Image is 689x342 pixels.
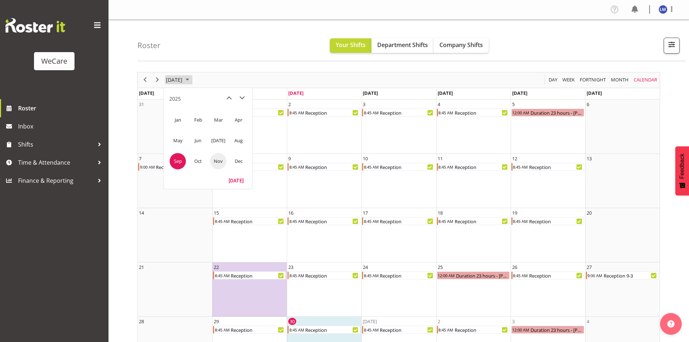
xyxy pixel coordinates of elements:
[587,101,589,108] div: 6
[437,163,510,171] div: Reception Begin From Thursday, September 11, 2025 at 8:45:00 AM GMT+12:00 Ends At Thursday, Septe...
[513,272,528,279] div: 8:45 AM
[511,109,584,117] div: Duration 23 hours - Lainie Montgomery Begin From Friday, September 5, 2025 at 12:00:00 AM GMT+12:...
[138,163,211,171] div: Reception 9-3 Begin From Sunday, September 7, 2025 at 9:00:00 AM GMT+12:00 Ends At Sunday, Septem...
[139,101,144,108] div: 31
[379,326,434,333] div: Reception
[512,90,527,96] span: [DATE]
[455,272,509,279] div: Duration 23 hours - [PERSON_NAME]
[511,326,584,334] div: Duration 23 hours - Lainie Montgomery Begin From Friday, October 3, 2025 at 12:00:00 AM GMT+13:00...
[513,218,528,225] div: 8:45 AM
[361,208,436,262] td: Wednesday, September 17, 2025
[379,163,434,170] div: Reception
[230,132,247,149] span: Aug
[363,218,379,225] div: 8:45 AM
[528,272,584,279] div: Reception
[289,163,305,170] div: 8:45 AM
[437,271,510,279] div: Duration 23 hours - Lainie Montgomery Begin From Thursday, September 25, 2025 at 12:00:00 AM GMT+...
[210,132,226,149] span: [DATE]
[214,272,230,279] div: 8:45 AM
[155,163,210,170] div: Reception 9-3
[214,218,230,225] div: 8:45 AM
[288,263,293,271] div: 23
[512,209,517,216] div: 19
[210,112,226,128] span: Mar
[222,92,235,105] button: previous month
[511,163,584,171] div: Reception Begin From Friday, September 12, 2025 at 8:45:00 AM GMT+12:00 Ends At Friday, September...
[41,56,67,67] div: WeCare
[438,218,454,225] div: 8:45 AM
[139,72,151,88] div: previous period
[288,90,303,96] span: [DATE]
[512,326,530,333] div: 12:00 AM
[214,326,230,333] div: 8:45 AM
[363,163,379,170] div: 8:45 AM
[18,157,94,168] span: Time & Attendance
[153,75,162,84] button: Next
[664,38,680,54] button: Filter Shifts
[436,208,511,262] td: Thursday, September 18, 2025
[305,109,360,116] div: Reception
[170,153,186,169] span: Sep
[190,112,206,128] span: Feb
[438,263,443,271] div: 25
[230,112,247,128] span: Apr
[361,100,436,154] td: Wednesday, September 3, 2025
[138,208,212,262] td: Sunday, September 14, 2025
[363,326,379,333] div: 8:45 AM
[289,326,305,333] div: 8:45 AM
[675,146,689,195] button: Feedback - Show survey
[213,326,286,334] div: Reception Begin From Monday, September 29, 2025 at 8:45:00 AM GMT+13:00 Ends At Monday, September...
[287,262,361,317] td: Tuesday, September 23, 2025
[214,209,219,216] div: 15
[336,41,366,49] span: Your Shifts
[437,217,510,225] div: Reception Begin From Thursday, September 18, 2025 at 8:45:00 AM GMT+12:00 Ends At Thursday, Septe...
[230,326,285,333] div: Reception
[679,153,685,179] span: Feedback
[586,271,659,279] div: Reception 9-3 Begin From Saturday, September 27, 2025 at 9:00:00 AM GMT+12:00 Ends At Saturday, S...
[667,320,675,328] img: help-xxl-2.png
[633,75,659,84] button: Month
[140,75,150,84] button: Previous
[230,272,285,279] div: Reception
[362,217,435,225] div: Reception Begin From Wednesday, September 17, 2025 at 8:45:00 AM GMT+12:00 Ends At Wednesday, Sep...
[587,263,592,271] div: 27
[511,208,585,262] td: Friday, September 19, 2025
[436,262,511,317] td: Thursday, September 25, 2025
[230,163,285,170] div: Reception
[512,101,515,108] div: 5
[169,92,181,106] div: title
[512,155,517,162] div: 12
[139,163,155,170] div: 9:00 AM
[213,271,286,279] div: Reception Begin From Monday, September 22, 2025 at 8:45:00 AM GMT+12:00 Ends At Monday, September...
[562,75,575,84] span: Week
[548,75,558,84] span: Day
[288,101,291,108] div: 2
[288,217,360,225] div: Reception Begin From Tuesday, September 16, 2025 at 8:45:00 AM GMT+12:00 Ends At Tuesday, Septemb...
[361,262,436,317] td: Wednesday, September 24, 2025
[287,154,361,208] td: Tuesday, September 9, 2025
[305,326,360,333] div: Reception
[512,263,517,271] div: 26
[138,154,212,208] td: Sunday, September 7, 2025
[330,38,371,53] button: Your Shifts
[212,208,287,262] td: Monday, September 15, 2025
[363,263,368,271] div: 24
[585,154,660,208] td: Saturday, September 13, 2025
[603,272,658,279] div: Reception 9-3
[362,109,435,117] div: Reception Begin From Wednesday, September 3, 2025 at 8:45:00 AM GMT+12:00 Ends At Wednesday, Sept...
[138,262,212,317] td: Sunday, September 21, 2025
[610,75,630,84] button: Timeline Month
[454,218,509,225] div: Reception
[610,75,629,84] span: Month
[363,272,379,279] div: 8:45 AM
[530,326,584,333] div: Duration 23 hours - [PERSON_NAME]
[137,41,161,50] h4: Roster
[288,318,296,325] div: 30
[230,109,285,116] div: Reception
[18,121,105,132] span: Inbox
[439,41,483,49] span: Company Shifts
[438,326,454,333] div: 8:45 AM
[210,153,226,169] span: Nov
[305,218,360,225] div: Reception
[511,271,584,279] div: Reception Begin From Friday, September 26, 2025 at 8:45:00 AM GMT+12:00 Ends At Friday, September...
